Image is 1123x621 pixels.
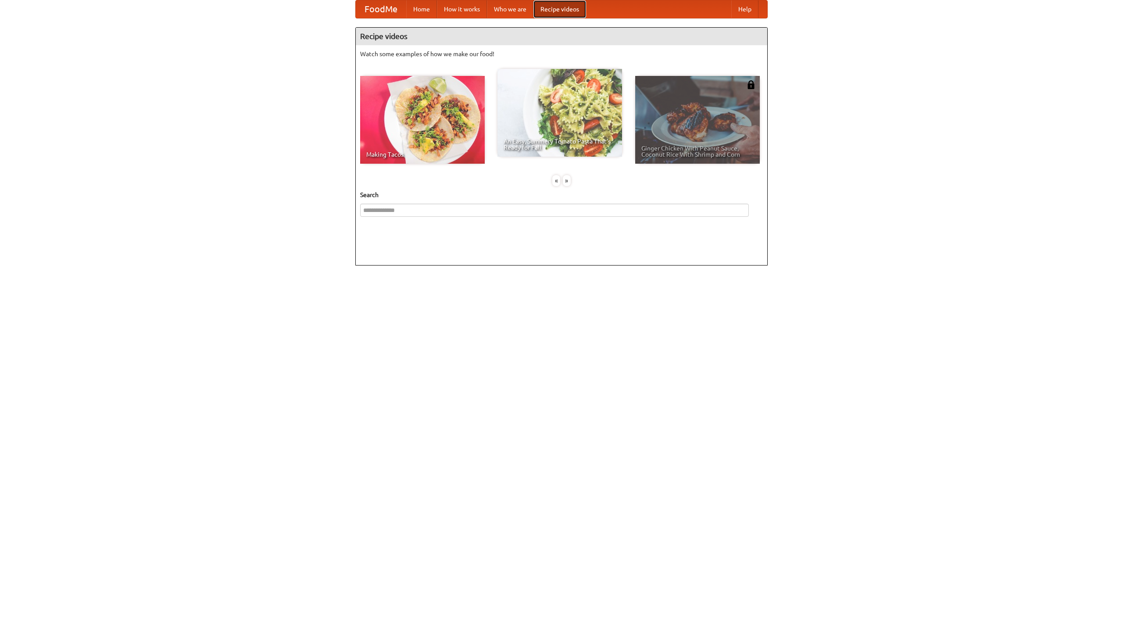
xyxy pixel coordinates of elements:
a: Help [731,0,758,18]
p: Watch some examples of how we make our food! [360,50,763,58]
a: Home [406,0,437,18]
span: An Easy, Summery Tomato Pasta That's Ready for Fall [504,138,616,151]
a: FoodMe [356,0,406,18]
a: An Easy, Summery Tomato Pasta That's Ready for Fall [497,69,622,157]
img: 483408.png [747,80,755,89]
a: Recipe videos [533,0,586,18]
a: Making Tacos [360,76,485,164]
h4: Recipe videos [356,28,767,45]
div: « [552,175,560,186]
a: Who we are [487,0,533,18]
a: How it works [437,0,487,18]
h5: Search [360,190,763,199]
div: » [563,175,571,186]
span: Making Tacos [366,151,479,158]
